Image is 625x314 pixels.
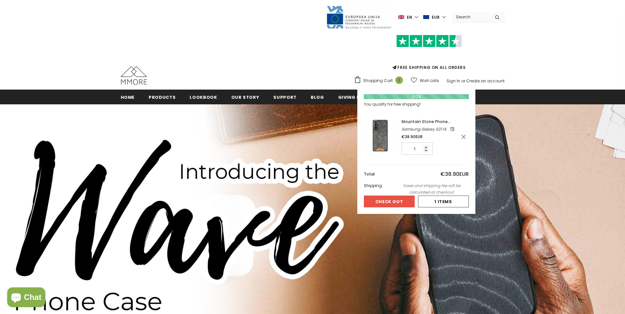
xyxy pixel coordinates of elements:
span: Shipping [364,183,382,188]
a: Giving back [338,90,370,104]
span: Products [149,94,176,100]
a: support [273,90,297,104]
a: Our Story [231,90,260,104]
span: en [407,14,412,21]
a: Wish Lists [411,75,439,86]
a: 1 items [418,196,469,207]
a: Create an account [466,78,505,84]
img: MMORE Cases [121,66,147,85]
span: FREE SHIPPING ON ALL ORDERS [354,38,505,70]
input: Search Site [452,12,490,22]
span: Total [364,171,375,177]
span: €38.90EUR [440,170,469,178]
span: Our Story [231,94,260,100]
div: You qualify for free shipping! [364,101,469,108]
inbox-online-store-chat: Shopify online store chat [5,287,47,309]
a: Home [121,90,135,104]
a: Sign In [447,78,460,84]
span: Giving back [338,94,370,100]
iframe: Customer reviews powered by Trustpilot [354,47,505,64]
span: 1 [395,76,403,84]
img: Javni Razpis [326,5,392,29]
a: Shopping Cart 1 [354,76,406,86]
span: Taxes and shipping fee will be calculated at checkout [395,182,469,196]
span: Home [121,94,135,100]
img: Mountain Stone Phone Case - Samsung Galaxy S21 FE [364,119,397,152]
small: Samsung Galaxy S21 FE [402,126,447,133]
a: Javni Razpis [326,14,392,20]
span: Wish Lists [420,77,439,84]
span: EUR [432,14,440,21]
img: Trust Pilot Stars [396,35,462,48]
button: Check Out [364,196,415,207]
a: Products [149,90,176,104]
span: €38.90EUR [402,134,423,139]
span: support [273,94,297,100]
span: Shopping Cart [363,77,393,84]
a: link [450,127,455,132]
div: 100% [364,94,469,99]
a: Lookbook [190,90,217,104]
span: Blog [311,94,324,100]
a: Blog [311,90,324,104]
span: Lookbook [190,94,217,100]
img: i-lang-1.png [398,14,404,20]
a: Mountain Stone Phone Case [402,118,459,125]
span: or [461,78,465,84]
